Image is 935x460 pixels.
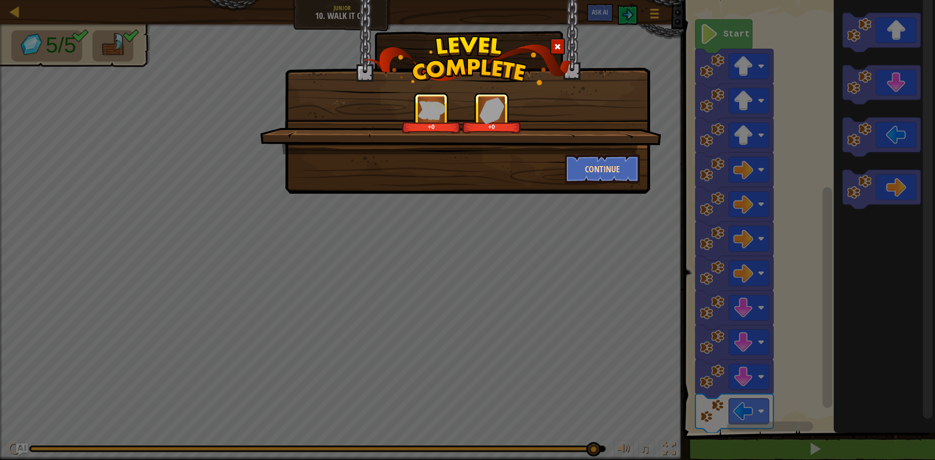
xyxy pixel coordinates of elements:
img: reward_icon_gems.png [479,97,505,124]
img: level_complete.png [363,36,572,85]
button: Continue [565,154,640,184]
div: +0 [464,123,519,130]
div: +0 [404,123,459,130]
img: reward_icon_xp.png [418,101,445,120]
